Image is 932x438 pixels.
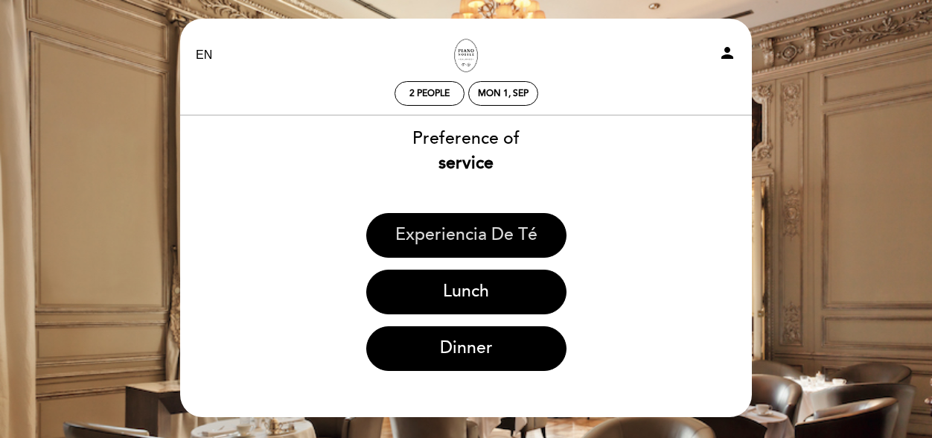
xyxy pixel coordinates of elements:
[718,44,736,62] i: person
[366,326,566,371] button: Dinner
[438,153,494,174] b: service
[179,127,753,176] div: Preference of
[478,88,529,99] div: Mon 1, Sep
[409,88,450,99] span: 2 people
[373,35,559,76] a: Los Salones del Piano [PERSON_NAME]
[366,213,566,258] button: Experiencia de Té
[366,270,566,314] button: Lunch
[718,44,736,67] button: person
